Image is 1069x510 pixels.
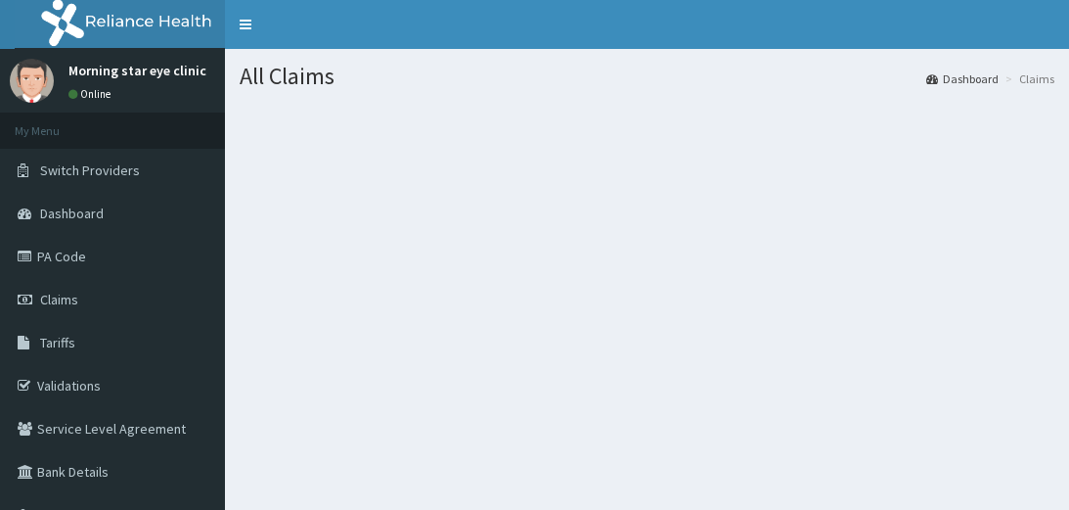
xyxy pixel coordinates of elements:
[10,59,54,103] img: User Image
[40,291,78,308] span: Claims
[68,87,115,101] a: Online
[1001,70,1054,87] li: Claims
[68,64,206,77] p: Morning star eye clinic
[926,70,999,87] a: Dashboard
[240,64,1054,89] h1: All Claims
[40,334,75,351] span: Tariffs
[40,162,140,179] span: Switch Providers
[40,205,104,222] span: Dashboard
